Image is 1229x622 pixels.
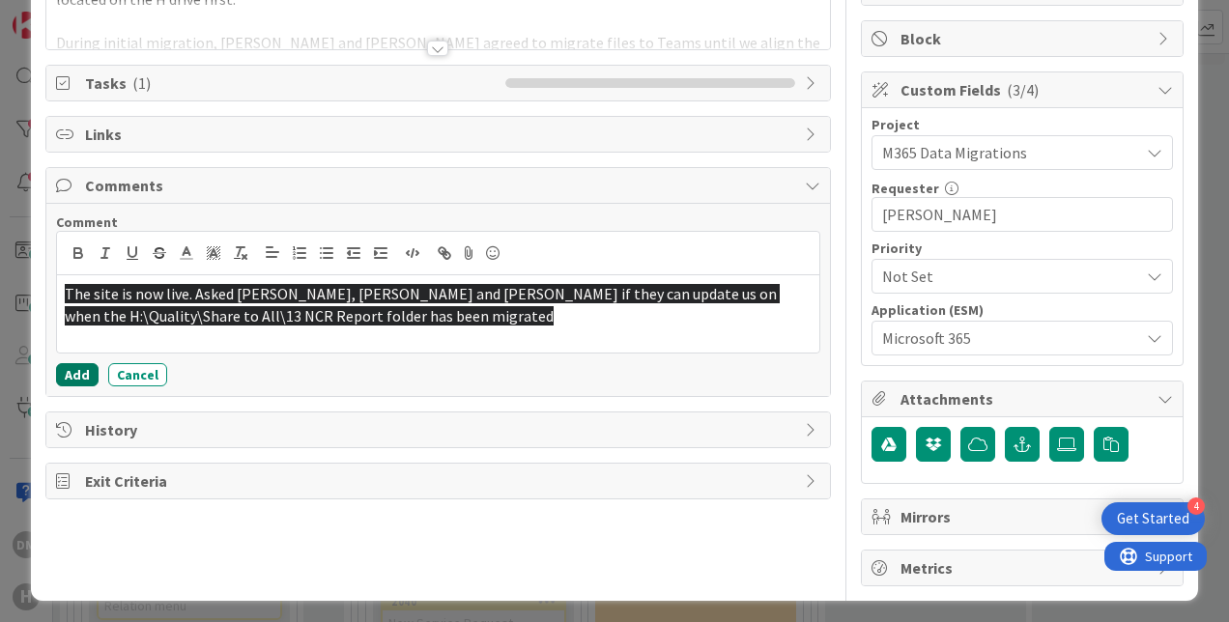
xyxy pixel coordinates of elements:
span: The site is now live. Asked [PERSON_NAME], [PERSON_NAME] and [PERSON_NAME] if they can update us ... [65,284,780,325]
span: Comment [56,213,118,231]
div: Get Started [1117,509,1189,528]
span: ( 1 ) [132,73,151,93]
button: Cancel [108,363,167,386]
span: Tasks [85,71,496,95]
div: 4 [1187,497,1205,515]
span: Block [900,27,1148,50]
span: History [85,418,795,441]
label: Requester [872,180,939,197]
div: Open Get Started checklist, remaining modules: 4 [1101,502,1205,535]
span: Exit Criteria [85,469,795,493]
span: Support [41,3,88,26]
span: Metrics [900,556,1148,580]
span: Microsoft 365 [882,325,1129,352]
span: Attachments [900,387,1148,410]
span: Mirrors [900,505,1148,528]
span: M365 Data Migrations [882,139,1129,166]
span: Not Set [882,263,1129,290]
span: Comments [85,174,795,197]
div: Application (ESM) [872,303,1173,317]
div: Priority [872,241,1173,255]
span: Custom Fields [900,78,1148,101]
span: Links [85,123,795,146]
button: Add [56,363,99,386]
div: Project [872,118,1173,131]
span: ( 3/4 ) [1007,80,1039,99]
